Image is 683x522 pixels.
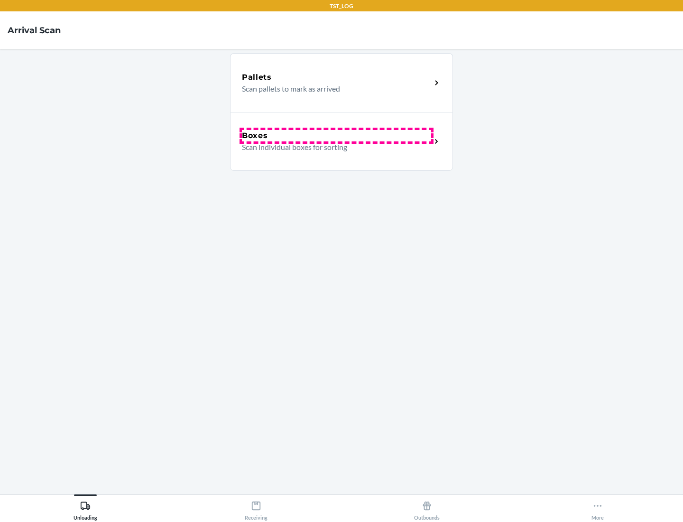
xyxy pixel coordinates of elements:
[591,497,604,521] div: More
[414,497,440,521] div: Outbounds
[330,2,353,10] p: TST_LOG
[8,24,61,37] h4: Arrival Scan
[245,497,268,521] div: Receiving
[242,141,424,153] p: Scan individual boxes for sorting
[242,83,424,94] p: Scan pallets to mark as arrived
[230,112,453,171] a: BoxesScan individual boxes for sorting
[74,497,97,521] div: Unloading
[341,494,512,521] button: Outbounds
[242,72,272,83] h5: Pallets
[230,53,453,112] a: PalletsScan pallets to mark as arrived
[171,494,341,521] button: Receiving
[512,494,683,521] button: More
[242,130,268,141] h5: Boxes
